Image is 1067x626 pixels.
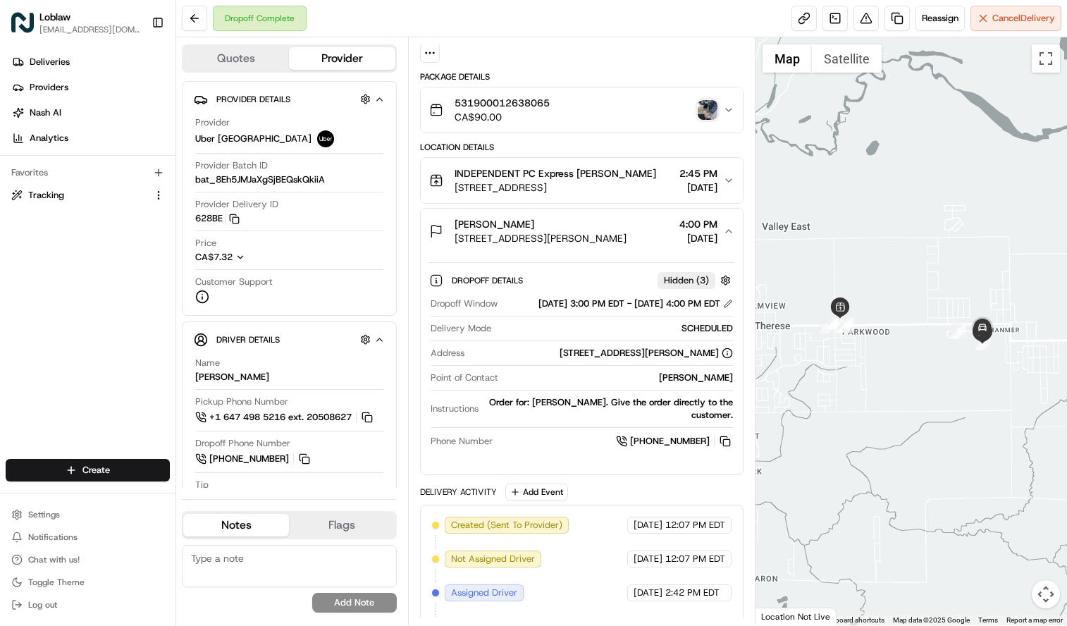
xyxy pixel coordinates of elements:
[664,274,709,287] span: Hidden ( 3 )
[121,257,126,268] span: •
[195,276,273,288] span: Customer Support
[209,453,289,465] span: [PHONE_NUMBER]
[634,553,662,565] span: [DATE]
[634,587,662,599] span: [DATE]
[538,297,733,310] div: [DATE] 3:00 PM EDT - [DATE] 4:00 PM EDT
[978,616,998,624] a: Terms
[195,437,290,450] span: Dropoff Phone Number
[44,257,118,268] span: Loblaw 12 agents
[820,318,835,333] div: 1
[951,324,966,339] div: 7
[39,24,140,35] button: [EMAIL_ADDRESS][DOMAIN_NAME]
[1032,44,1060,73] button: Toggle fullscreen view
[28,532,78,543] span: Notifications
[827,314,843,329] div: 5
[827,313,843,329] div: 4
[39,10,70,24] button: Loblaw
[6,459,170,481] button: Create
[6,161,170,184] div: Favorites
[431,347,464,360] span: Address
[113,309,232,335] a: 💻API Documentation
[218,180,257,197] button: See all
[421,87,743,133] button: 531900012638065CA$90.00photo_proof_of_delivery image
[195,116,230,129] span: Provider
[616,434,733,449] a: [PHONE_NUMBER]
[317,130,334,147] img: uber-new-logo.jpeg
[504,372,733,384] div: [PERSON_NAME]
[630,435,710,448] span: [PHONE_NUMBER]
[455,110,550,124] span: CA$90.00
[759,607,806,625] a: Open this area in Google Maps (opens a new window)
[183,514,289,536] button: Notes
[452,275,526,286] span: Dropoff Details
[30,81,68,94] span: Providers
[484,396,733,422] div: Order for: [PERSON_NAME]. Give the order directly to the customer.
[195,251,319,264] button: CA$7.32
[14,243,37,266] img: Loblaw 12 agents
[216,94,290,105] span: Provider Details
[6,595,170,615] button: Log out
[455,217,534,231] span: [PERSON_NAME]
[560,347,733,360] div: [STREET_ADDRESS][PERSON_NAME]
[421,254,743,474] div: [PERSON_NAME][STREET_ADDRESS][PERSON_NAME]4:00 PM[DATE]
[195,237,216,250] span: Price
[209,411,352,424] span: +1 647 498 5216 ext. 20508627
[420,71,744,82] div: Package Details
[82,464,110,477] span: Create
[195,212,240,225] button: 628BE
[28,599,57,610] span: Log out
[14,183,90,195] div: Past conversations
[63,135,231,149] div: Start new chat
[634,519,662,532] span: [DATE]
[28,189,64,202] span: Tracking
[6,184,170,207] button: Tracking
[194,87,385,111] button: Provider Details
[14,317,25,328] div: 📗
[755,608,837,625] div: Location Not Live
[893,616,970,624] span: Map data ©2025 Google
[14,14,42,42] img: Nash
[195,159,268,172] span: Provider Batch ID
[195,451,312,467] a: [PHONE_NUMBER]
[99,349,171,360] a: Powered byPylon
[6,572,170,592] button: Toggle Theme
[455,180,656,195] span: [STREET_ADDRESS]
[30,132,68,145] span: Analytics
[1006,616,1063,624] a: Report a map error
[915,6,965,31] button: Reassign
[431,435,493,448] span: Phone Number
[14,56,257,79] p: Welcome 👋
[6,51,175,73] a: Deliveries
[992,12,1055,25] span: Cancel Delivery
[14,205,37,228] img: Loblaw 12 agents
[133,315,226,329] span: API Documentation
[451,587,517,599] span: Assigned Driver
[431,297,498,310] span: Dropoff Window
[195,357,220,369] span: Name
[6,76,175,99] a: Providers
[121,219,126,230] span: •
[824,615,884,625] button: Keyboard shortcuts
[431,372,498,384] span: Point of Contact
[6,550,170,570] button: Chat with us!
[30,56,70,68] span: Deliveries
[455,166,656,180] span: INDEPENDENT PC Express [PERSON_NAME]
[8,309,113,335] a: 📗Knowledge Base
[28,554,80,565] span: Chat with us!
[431,403,479,415] span: Instructions
[30,135,55,160] img: 1732323095091-59ea418b-cfe3-43c8-9ae0-d0d06d6fd42c
[505,484,568,501] button: Add Event
[11,11,34,34] img: Loblaw
[665,553,725,565] span: 12:07 PM EDT
[28,577,85,588] span: Toggle Theme
[759,607,806,625] img: Google
[195,173,325,186] span: bat_8Eh5JMJaXgSjBEQskQkiiA
[195,133,312,145] span: Uber [GEOGRAPHIC_DATA]
[119,317,130,328] div: 💻
[289,47,395,70] button: Provider
[658,271,734,289] button: Hidden (3)
[14,135,39,160] img: 1736555255976-a54dd68f-1ca7-489b-9aae-adbdc363a1c4
[665,519,725,532] span: 12:07 PM EDT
